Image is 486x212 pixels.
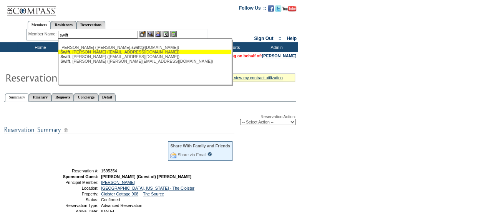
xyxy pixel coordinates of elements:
[60,50,70,54] span: Swift
[51,93,74,101] a: Requests
[268,5,274,12] img: Become our fan on Facebook
[60,45,229,50] div: [PERSON_NAME] ([PERSON_NAME]. @[DOMAIN_NAME])
[268,8,274,12] a: Become our fan on Facebook
[170,144,230,148] div: Share With Family and Friends
[28,31,58,37] div: Member Name:
[143,192,164,196] a: The Source
[155,31,161,37] img: Impersonate
[101,169,117,173] span: 1595354
[63,174,98,179] strong: Sponsored Guest:
[262,53,296,58] a: [PERSON_NAME]
[4,114,296,125] div: Reservation Action:
[51,21,76,29] a: Residences
[101,186,194,190] a: [GEOGRAPHIC_DATA], [US_STATE] - The Cloister
[231,75,283,80] a: » view my contract utilization
[101,192,138,196] a: Cloister Cottage 908
[60,54,70,59] span: Swift
[101,197,120,202] span: Confirmed
[98,93,116,101] a: Detail
[4,125,234,135] img: subTtlResSummary.gif
[275,5,281,12] img: Follow us on Twitter
[60,59,70,63] span: Swift
[29,93,51,101] a: Itinerary
[101,203,142,208] span: Advanced Reservation
[101,180,135,185] a: [PERSON_NAME]
[239,5,266,14] td: Follow Us ::
[177,152,206,157] a: Share via Email
[282,6,296,12] img: Subscribe to our YouTube Channel
[60,50,229,54] div: , [PERSON_NAME] ([EMAIL_ADDRESS][DOMAIN_NAME])
[207,152,212,156] input: What is this?
[208,53,296,58] span: You are acting on behalf of:
[17,42,61,52] td: Home
[170,31,177,37] img: b_calculator.gif
[43,197,98,202] td: Status:
[43,203,98,208] td: Reservation Type:
[43,180,98,185] td: Principal Member:
[287,36,297,41] a: Help
[60,59,229,63] div: , [PERSON_NAME] ([PERSON_NAME][EMAIL_ADDRESS][DOMAIN_NAME])
[254,36,273,41] a: Sign Out
[275,8,281,12] a: Follow us on Twitter
[282,8,296,12] a: Subscribe to our YouTube Channel
[28,21,51,29] a: Members
[139,31,146,37] img: b_edit.gif
[43,192,98,196] td: Property:
[74,93,98,101] a: Concierge
[163,31,169,37] img: Reservations
[43,186,98,190] td: Location:
[254,42,298,52] td: Admin
[131,45,141,50] span: swift
[5,93,29,102] a: Summary
[43,169,98,173] td: Reservation #:
[279,36,282,41] span: ::
[76,21,105,29] a: Reservations
[60,54,229,59] div: , [PERSON_NAME] ([EMAIL_ADDRESS][DOMAIN_NAME])
[101,174,191,179] span: [PERSON_NAME] (Guest of) [PERSON_NAME]
[147,31,154,37] img: View
[5,70,159,85] img: Reservaton Summary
